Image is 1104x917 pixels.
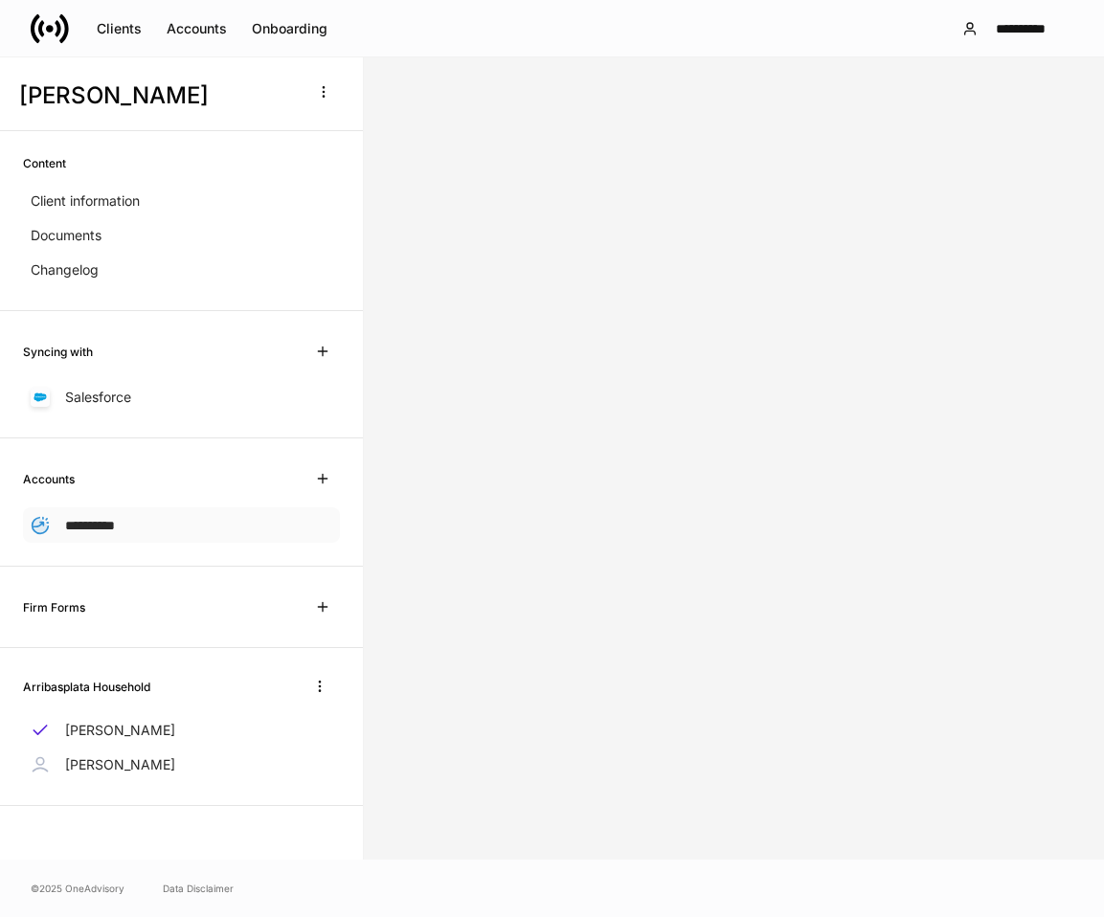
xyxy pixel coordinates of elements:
a: Changelog [23,253,340,287]
h6: Content [23,154,66,172]
h6: Arribasplata Household [23,678,150,696]
a: Documents [23,218,340,253]
button: Onboarding [239,13,340,44]
div: Onboarding [252,22,327,35]
p: Changelog [31,260,99,280]
p: [PERSON_NAME] [65,755,175,774]
a: Data Disclaimer [163,881,234,896]
p: Salesforce [65,388,131,407]
p: Client information [31,191,140,211]
button: Clients [84,13,154,44]
p: [PERSON_NAME] [65,721,175,740]
a: [PERSON_NAME] [23,713,340,748]
div: Accounts [167,22,227,35]
h6: Syncing with [23,343,93,361]
h6: Accounts [23,470,75,488]
a: Salesforce [23,380,340,414]
div: Clients [97,22,142,35]
p: Documents [31,226,101,245]
a: Client information [23,184,340,218]
a: [PERSON_NAME] [23,748,340,782]
span: © 2025 OneAdvisory [31,881,124,896]
h6: Firm Forms [23,598,85,616]
button: Accounts [154,13,239,44]
h3: [PERSON_NAME] [19,80,296,111]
